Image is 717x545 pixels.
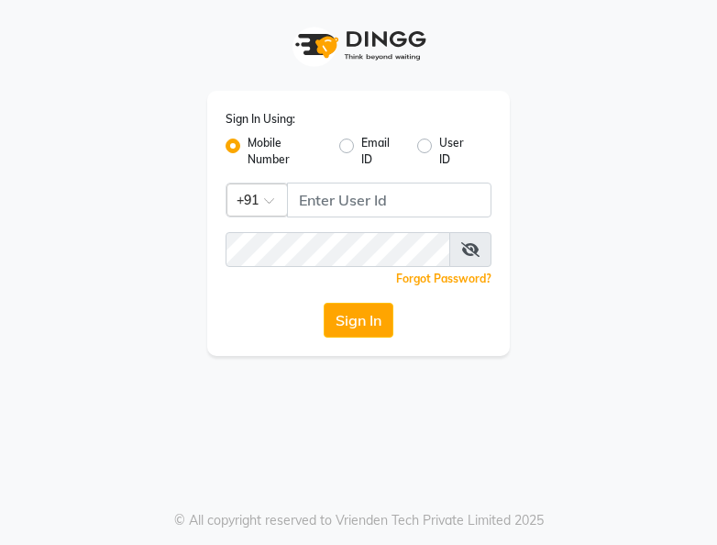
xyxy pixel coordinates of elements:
[396,272,491,285] a: Forgot Password?
[287,183,491,217] input: Username
[285,18,432,72] img: logo1.svg
[324,303,393,338] button: Sign In
[226,111,295,128] label: Sign In Using:
[226,232,450,267] input: Username
[361,135,403,168] label: Email ID
[439,135,477,168] label: User ID
[248,135,325,168] label: Mobile Number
